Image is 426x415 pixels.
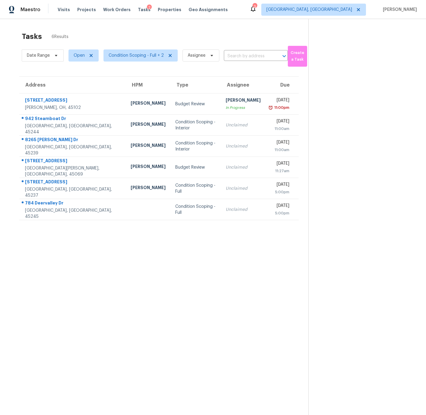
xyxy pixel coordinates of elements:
[131,185,166,192] div: [PERSON_NAME]
[131,163,166,171] div: [PERSON_NAME]
[138,8,151,12] span: Tasks
[226,185,261,192] div: Unclaimed
[270,139,289,147] div: [DATE]
[131,142,166,150] div: [PERSON_NAME]
[270,126,289,132] div: 11:00am
[270,210,289,216] div: 5:00pm
[74,52,85,59] span: Open
[25,165,121,177] div: [GEOGRAPHIC_DATA][PERSON_NAME], [GEOGRAPHIC_DATA], 45069
[270,97,289,105] div: [DATE]
[52,34,68,40] span: 6 Results
[25,123,121,135] div: [GEOGRAPHIC_DATA], [GEOGRAPHIC_DATA], 45244
[226,122,261,128] div: Unclaimed
[25,200,121,207] div: 784 Deervalley Dr
[270,168,289,174] div: 11:27am
[25,179,121,186] div: [STREET_ADDRESS]
[221,77,265,93] th: Assignee
[131,121,166,129] div: [PERSON_NAME]
[25,186,121,198] div: [GEOGRAPHIC_DATA], [GEOGRAPHIC_DATA], 45237
[131,100,166,108] div: [PERSON_NAME]
[170,77,221,93] th: Type
[288,46,307,67] button: Create a Task
[77,7,96,13] span: Projects
[268,105,273,111] img: Overdue Alarm Icon
[147,5,152,11] div: 2
[380,7,417,13] span: [PERSON_NAME]
[25,116,121,123] div: 942 Steamboat Dr
[21,7,40,13] span: Maestro
[25,105,121,111] div: [PERSON_NAME], OH, 45102
[175,204,216,216] div: Condition Scoping - Full
[126,77,170,93] th: HPM
[188,52,205,59] span: Assignee
[270,203,289,210] div: [DATE]
[280,52,288,60] button: Open
[189,7,228,13] span: Geo Assignments
[273,105,289,111] div: 11:00pm
[19,77,126,93] th: Address
[270,182,289,189] div: [DATE]
[103,7,131,13] span: Work Orders
[109,52,164,59] span: Condition Scoping - Full + 2
[175,182,216,195] div: Condition Scoping - Full
[226,143,261,149] div: Unclaimed
[25,97,121,105] div: [STREET_ADDRESS]
[226,97,261,105] div: [PERSON_NAME]
[270,189,289,195] div: 5:00pm
[25,207,121,220] div: [GEOGRAPHIC_DATA], [GEOGRAPHIC_DATA], 45245
[175,140,216,152] div: Condition Scoping - Interior
[58,7,70,13] span: Visits
[158,7,181,13] span: Properties
[175,119,216,131] div: Condition Scoping - Interior
[270,160,289,168] div: [DATE]
[291,49,304,63] span: Create a Task
[25,158,121,165] div: [STREET_ADDRESS]
[266,7,352,13] span: [GEOGRAPHIC_DATA], [GEOGRAPHIC_DATA]
[175,164,216,170] div: Budget Review
[270,147,289,153] div: 11:00am
[175,101,216,107] div: Budget Review
[226,164,261,170] div: Unclaimed
[25,144,121,156] div: [GEOGRAPHIC_DATA], [GEOGRAPHIC_DATA], 45239
[25,137,121,144] div: 8265 [PERSON_NAME] Dr
[226,207,261,213] div: Unclaimed
[224,52,271,61] input: Search by address
[270,118,289,126] div: [DATE]
[226,105,261,111] div: In Progress
[265,77,299,93] th: Due
[27,52,50,59] span: Date Range
[253,4,257,10] div: 3
[22,33,42,40] h2: Tasks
